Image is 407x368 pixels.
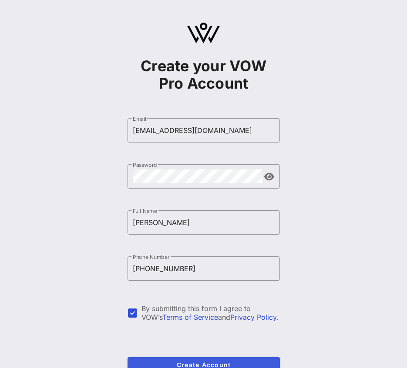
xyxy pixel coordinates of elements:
[264,172,274,181] button: append icon
[133,254,169,260] label: Phone Number
[133,162,157,168] label: Password
[230,313,276,322] a: Privacy Policy
[187,23,220,43] img: logo.svg
[128,57,280,92] h1: Create your VOW Pro Account
[133,116,146,122] label: Email
[162,313,218,322] a: Terms of Service
[141,304,280,322] div: By submitting this form I agree to VOW’s and .
[133,208,157,214] label: Full Name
